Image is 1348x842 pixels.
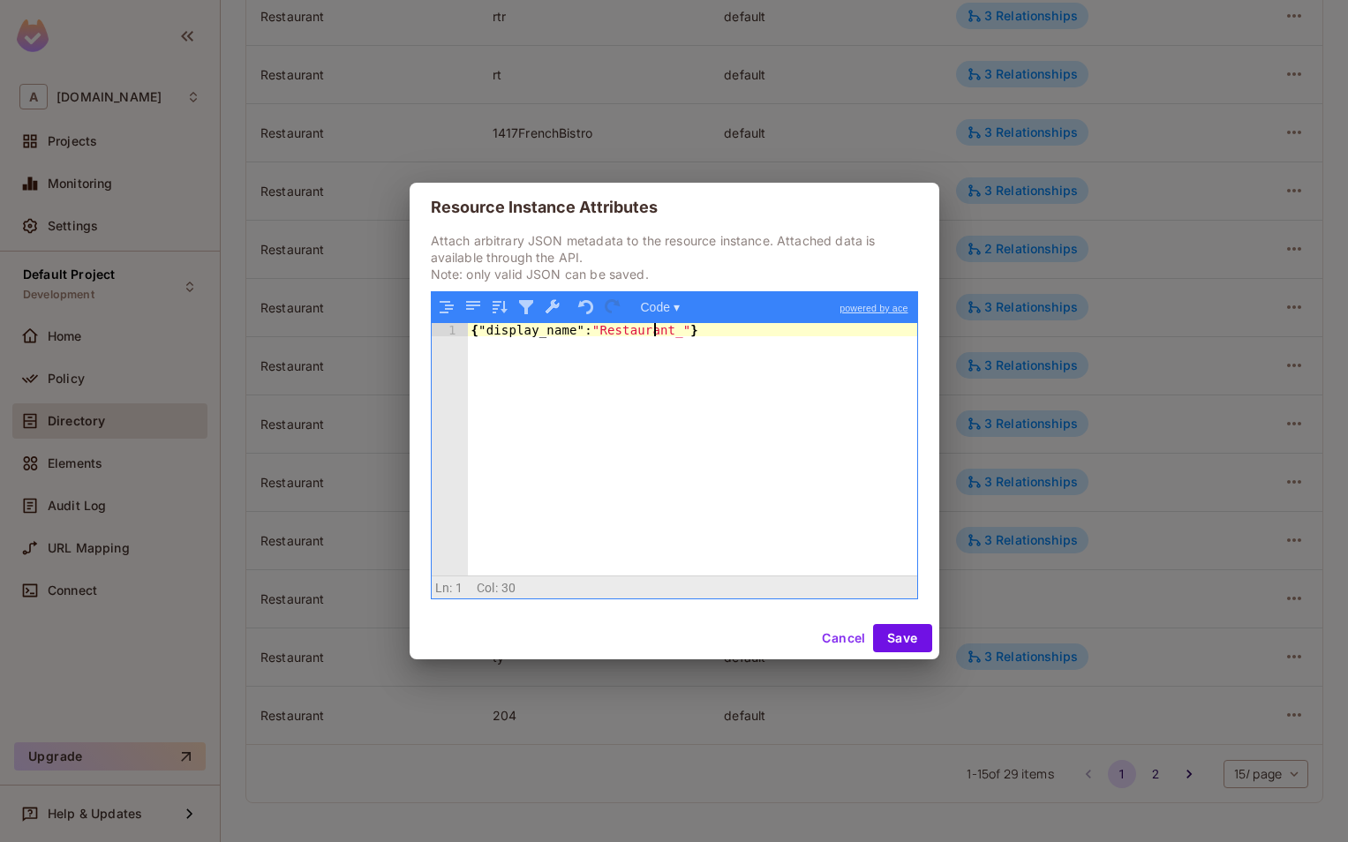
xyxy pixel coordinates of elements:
span: Ln: [435,581,452,595]
button: Save [873,624,932,652]
button: Filter, sort, or transform contents [515,296,538,319]
div: 1 [432,323,468,336]
button: Redo (Ctrl+Shift+Z) [601,296,624,319]
a: powered by ace [831,292,916,324]
button: Compact JSON data, remove all whitespaces (Ctrl+Shift+I) [462,296,485,319]
button: Code ▾ [635,296,686,319]
span: 1 [456,581,463,595]
button: Repair JSON: fix quotes and escape characters, remove comments and JSONP notation, turn JavaScrip... [541,296,564,319]
button: Cancel [815,624,872,652]
button: Format JSON data, with proper indentation and line feeds (Ctrl+I) [435,296,458,319]
button: Sort contents [488,296,511,319]
button: Undo last action (Ctrl+Z) [575,296,598,319]
p: Attach arbitrary JSON metadata to the resource instance. Attached data is available through the A... [431,232,918,282]
h2: Resource Instance Attributes [410,183,939,232]
span: Col: [477,581,498,595]
span: 30 [501,581,516,595]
